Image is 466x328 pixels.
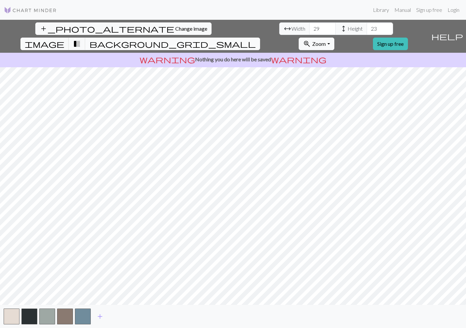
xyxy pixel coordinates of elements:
span: image [25,39,64,48]
a: Sign up free [414,3,445,16]
a: Library [370,3,392,16]
span: add_photo_alternate [40,24,174,33]
span: help [431,32,463,41]
a: Manual [392,3,414,16]
span: warning [271,55,326,64]
span: arrow_range [283,24,291,33]
button: Zoom [299,38,334,50]
span: transition_fade [73,39,81,48]
span: height [340,24,348,33]
img: Logo [4,6,57,14]
button: Add color [92,310,108,323]
span: Zoom [312,41,326,47]
a: Login [445,3,462,16]
span: warning [140,55,195,64]
a: Sign up free [373,38,408,50]
span: add [96,312,104,321]
span: Change image [175,25,207,32]
span: Height [348,25,363,33]
span: Width [291,25,305,33]
p: Nothing you do here will be saved [3,55,463,63]
button: Help [428,20,466,53]
button: Change image [35,22,212,35]
span: zoom_in [303,39,311,48]
span: background_grid_small [89,39,256,48]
